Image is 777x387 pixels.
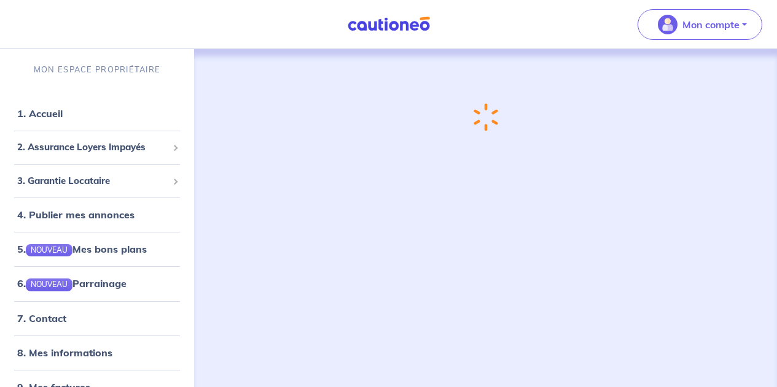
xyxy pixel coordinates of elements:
img: loading-spinner [471,101,501,134]
a: 8. Mes informations [17,347,112,359]
a: 1. Accueil [17,107,63,120]
a: 4. Publier mes annonces [17,209,135,221]
div: 8. Mes informations [5,340,189,365]
img: Cautioneo [343,17,435,32]
div: 1. Accueil [5,101,189,126]
div: 3. Garantie Locataire [5,169,189,193]
div: 2. Assurance Loyers Impayés [5,136,189,159]
p: Mon compte [682,17,740,32]
a: 7. Contact [17,312,66,324]
p: MON ESPACE PROPRIÉTAIRE [34,64,160,75]
span: 3. Garantie Locataire [17,174,168,188]
div: 4. Publier mes annonces [5,202,189,227]
img: illu_account_valid_menu.svg [658,15,677,34]
button: illu_account_valid_menu.svgMon compte [638,9,762,40]
a: 5.NOUVEAUMes bons plans [17,243,147,255]
div: 6.NOUVEAUParrainage [5,271,189,296]
div: 5.NOUVEAUMes bons plans [5,237,189,261]
a: 6.NOUVEAUParrainage [17,277,127,289]
div: 7. Contact [5,306,189,331]
span: 2. Assurance Loyers Impayés [17,140,168,155]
